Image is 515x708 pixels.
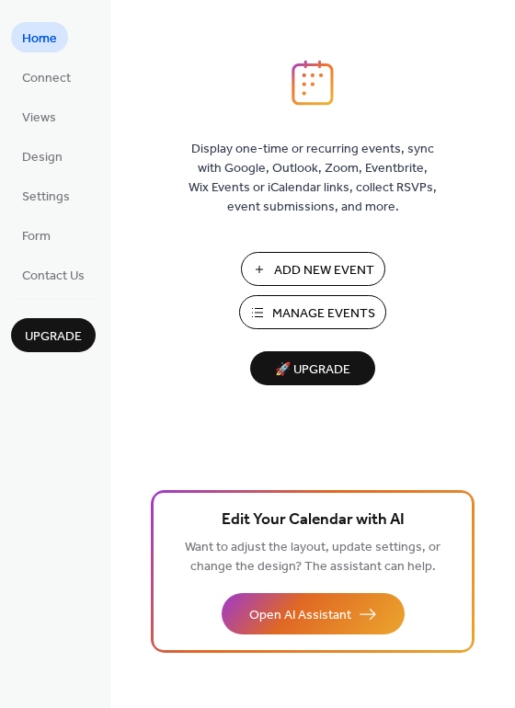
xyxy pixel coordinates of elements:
[222,508,405,533] span: Edit Your Calendar with AI
[274,261,374,280] span: Add New Event
[250,351,375,385] button: 🚀 Upgrade
[22,69,71,88] span: Connect
[11,141,74,171] a: Design
[11,22,68,52] a: Home
[22,227,51,246] span: Form
[22,108,56,128] span: Views
[25,327,82,347] span: Upgrade
[292,60,334,106] img: logo_icon.svg
[22,148,63,167] span: Design
[261,358,364,383] span: 🚀 Upgrade
[185,535,441,579] span: Want to adjust the layout, update settings, or change the design? The assistant can help.
[249,606,351,625] span: Open AI Assistant
[222,593,405,634] button: Open AI Assistant
[189,140,437,217] span: Display one-time or recurring events, sync with Google, Outlook, Zoom, Eventbrite, Wix Events or ...
[239,295,386,329] button: Manage Events
[11,180,81,211] a: Settings
[241,252,385,286] button: Add New Event
[11,62,82,92] a: Connect
[11,318,96,352] button: Upgrade
[22,29,57,49] span: Home
[272,304,375,324] span: Manage Events
[11,220,62,250] a: Form
[22,188,70,207] span: Settings
[11,101,67,131] a: Views
[22,267,85,286] span: Contact Us
[11,259,96,290] a: Contact Us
